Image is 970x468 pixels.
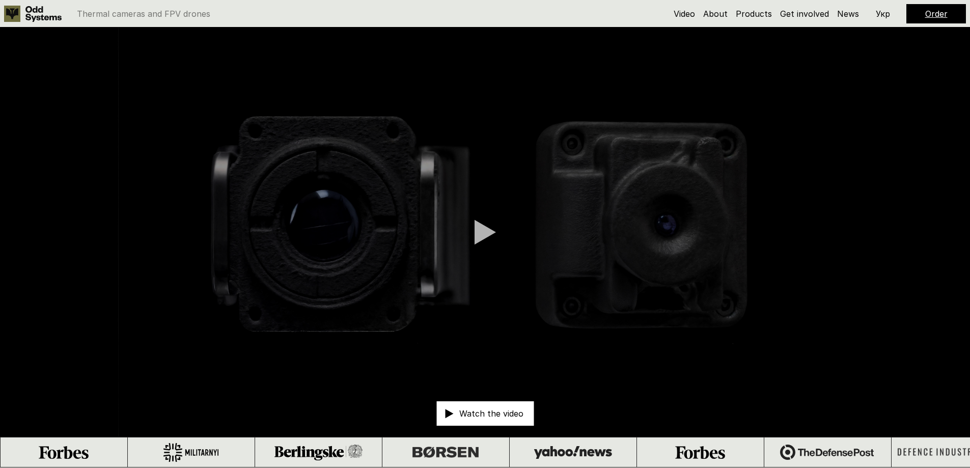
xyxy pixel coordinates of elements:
[780,9,829,19] a: Get involved
[837,9,859,19] a: News
[674,9,695,19] a: Video
[703,9,728,19] a: About
[876,10,890,18] p: Укр
[459,409,523,418] p: Watch the video
[77,10,210,18] p: Thermal cameras and FPV drones
[736,9,772,19] a: Products
[925,9,948,19] a: Order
